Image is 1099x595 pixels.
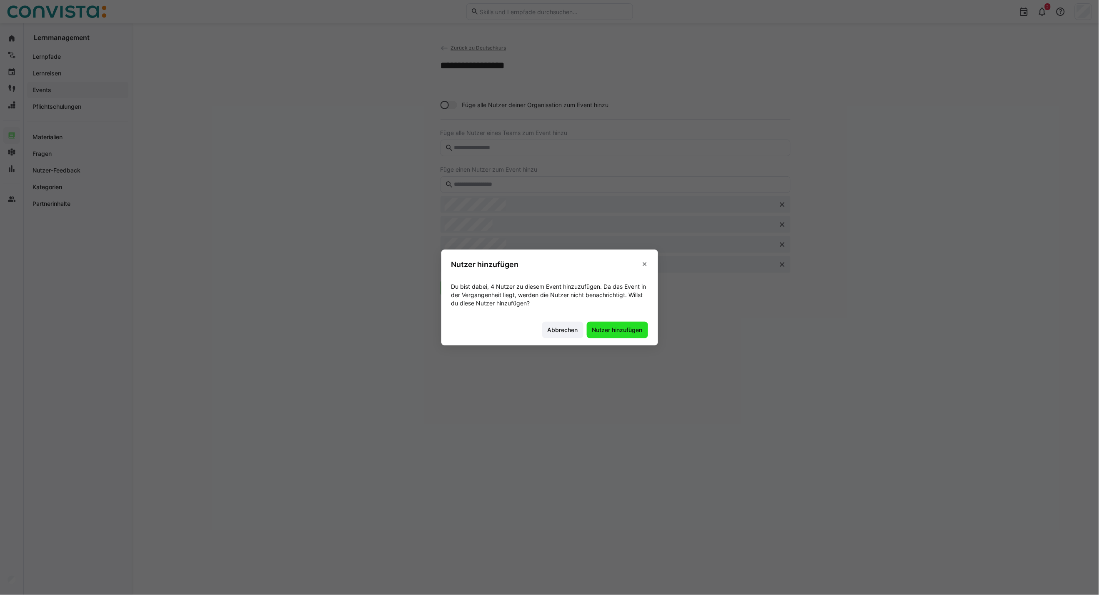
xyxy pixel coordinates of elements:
span: Nutzer hinzufügen [591,326,644,334]
h3: Nutzer hinzufügen [451,260,519,269]
p: Du bist dabei, 4 Nutzer zu diesem Event hinzuzufügen. Da das Event in der Vergangenheit liegt, we... [451,282,648,307]
button: Abbrechen [542,322,583,338]
button: Nutzer hinzufügen [587,322,648,338]
span: Abbrechen [546,326,579,334]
